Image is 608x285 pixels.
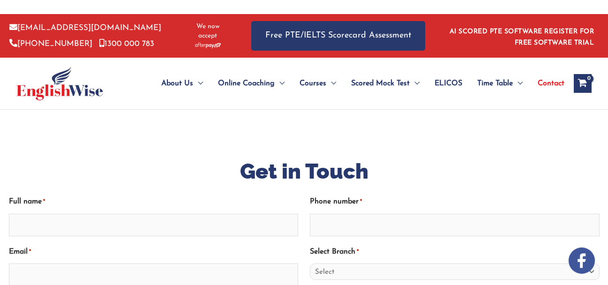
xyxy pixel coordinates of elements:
[195,43,221,48] img: Afterpay-Logo
[275,67,285,100] span: Menu Toggle
[310,244,359,260] label: Select Branch
[344,67,427,100] a: Scored Mock TestMenu Toggle
[210,67,292,100] a: Online CoachingMenu Toggle
[9,244,31,260] label: Email
[16,67,103,100] img: cropped-ew-logo
[538,67,564,100] span: Contact
[9,194,45,210] label: Full name
[161,67,193,100] span: About Us
[513,67,523,100] span: Menu Toggle
[326,67,336,100] span: Menu Toggle
[9,40,92,48] a: [PHONE_NUMBER]
[292,67,344,100] a: CoursesMenu Toggle
[154,67,210,100] a: About UsMenu Toggle
[569,247,595,274] img: white-facebook.png
[300,67,326,100] span: Courses
[477,67,513,100] span: Time Table
[444,21,599,51] aside: Header Widget 1
[139,67,564,100] nav: Site Navigation: Main Menu
[351,67,410,100] span: Scored Mock Test
[99,40,154,48] a: 1300 000 783
[435,67,462,100] span: ELICOS
[310,194,362,210] label: Phone number
[470,67,530,100] a: Time TableMenu Toggle
[427,67,470,100] a: ELICOS
[251,21,425,51] a: Free PTE/IELTS Scorecard Assessment
[410,67,420,100] span: Menu Toggle
[450,28,594,46] a: AI SCORED PTE SOFTWARE REGISTER FOR FREE SOFTWARE TRIAL
[9,157,600,186] h1: Get in Touch
[9,24,161,32] a: [EMAIL_ADDRESS][DOMAIN_NAME]
[530,67,564,100] a: Contact
[188,22,228,41] span: We now accept
[193,67,203,100] span: Menu Toggle
[574,74,592,93] a: View Shopping Cart, empty
[218,67,275,100] span: Online Coaching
